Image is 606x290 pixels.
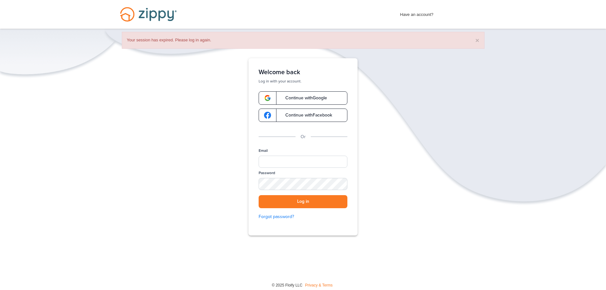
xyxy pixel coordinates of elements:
[301,133,306,140] p: Or
[279,113,332,117] span: Continue with Facebook
[259,156,347,168] input: Email
[259,178,347,190] input: Password
[264,95,271,102] img: google-logo
[259,148,268,153] label: Email
[264,112,271,119] img: google-logo
[305,283,332,287] a: Privacy & Terms
[259,109,347,122] a: google-logoContinue withFacebook
[259,68,347,76] h1: Welcome back
[259,213,347,220] a: Forgot password?
[475,37,479,44] button: ×
[259,91,347,105] a: google-logoContinue withGoogle
[259,79,347,84] p: Log in with your account.
[272,283,302,287] span: © 2025 Floify LLC
[279,96,327,100] span: Continue with Google
[259,195,347,208] button: Log in
[259,170,275,176] label: Password
[400,8,434,18] span: Have an account?
[122,32,484,49] div: Your session has expired. Please log in again.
